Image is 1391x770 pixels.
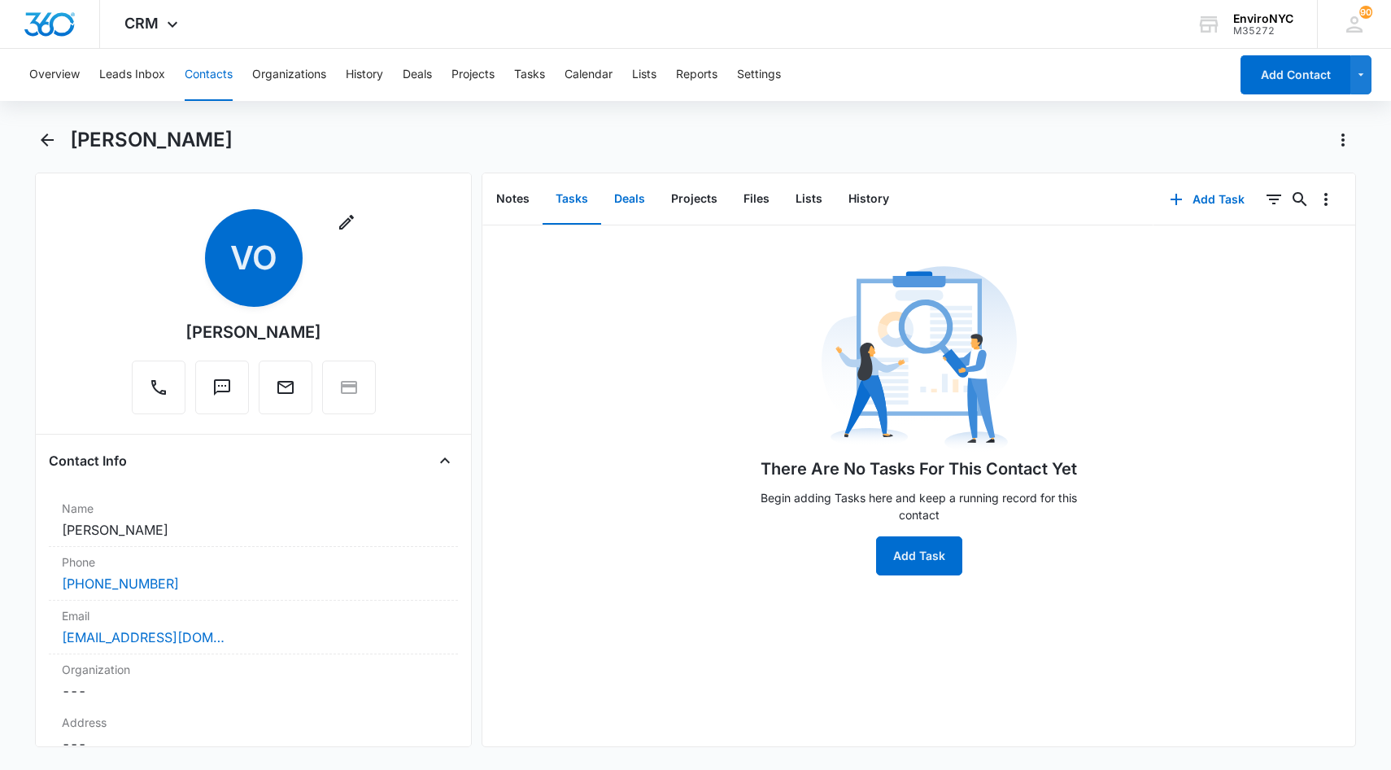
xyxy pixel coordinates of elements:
a: Email [259,386,312,400]
button: Organizations [252,49,326,101]
div: Organization--- [49,654,459,707]
button: Files [730,174,783,225]
button: Text [195,361,249,414]
span: VO [205,209,303,307]
label: Address [62,714,446,731]
div: account id [1233,25,1293,37]
button: Tasks [543,174,601,225]
button: Projects [658,174,730,225]
button: History [346,49,383,101]
label: Phone [62,553,446,571]
button: Call [132,361,185,414]
a: Text [195,386,249,400]
dd: --- [62,681,446,701]
button: Email [259,361,312,414]
button: Deals [403,49,432,101]
button: Contacts [185,49,233,101]
button: Calendar [565,49,613,101]
div: Phone[PHONE_NUMBER] [49,547,459,601]
button: Tasks [514,49,545,101]
span: 90 [1359,6,1372,19]
button: Deals [601,174,658,225]
button: Notes [483,174,543,225]
h4: Contact Info [49,451,127,470]
dd: --- [62,734,446,754]
button: Leads Inbox [99,49,165,101]
div: Name[PERSON_NAME] [49,493,459,547]
button: Add Task [1153,180,1261,219]
div: account name [1233,12,1293,25]
button: Add Task [876,536,962,575]
button: Close [432,448,458,474]
div: Email[EMAIL_ADDRESS][DOMAIN_NAME] [49,601,459,654]
label: Email [62,607,446,624]
button: Projects [451,49,495,101]
a: [EMAIL_ADDRESS][DOMAIN_NAME] [62,628,225,647]
button: Overflow Menu [1313,186,1339,212]
button: Settings [737,49,781,101]
button: Add Contact [1241,55,1350,94]
button: Actions [1330,127,1356,153]
a: [PHONE_NUMBER] [62,574,179,593]
button: Reports [676,49,717,101]
div: Address--- [49,707,459,761]
h1: There Are No Tasks For This Contact Yet [761,457,1077,481]
div: [PERSON_NAME] [185,320,321,344]
button: Filters [1261,186,1287,212]
button: Overview [29,49,80,101]
img: No Data [822,261,1017,457]
h1: [PERSON_NAME] [70,128,233,152]
p: Begin adding Tasks here and keep a running record for this contact [748,489,1090,523]
a: Call [132,386,185,400]
button: Back [35,127,60,153]
button: History [835,174,902,225]
span: CRM [124,15,159,32]
dd: [PERSON_NAME] [62,520,446,540]
label: Organization [62,661,446,678]
label: Name [62,500,446,517]
button: Lists [632,49,656,101]
button: Lists [783,174,835,225]
button: Search... [1287,186,1313,212]
div: notifications count [1359,6,1372,19]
